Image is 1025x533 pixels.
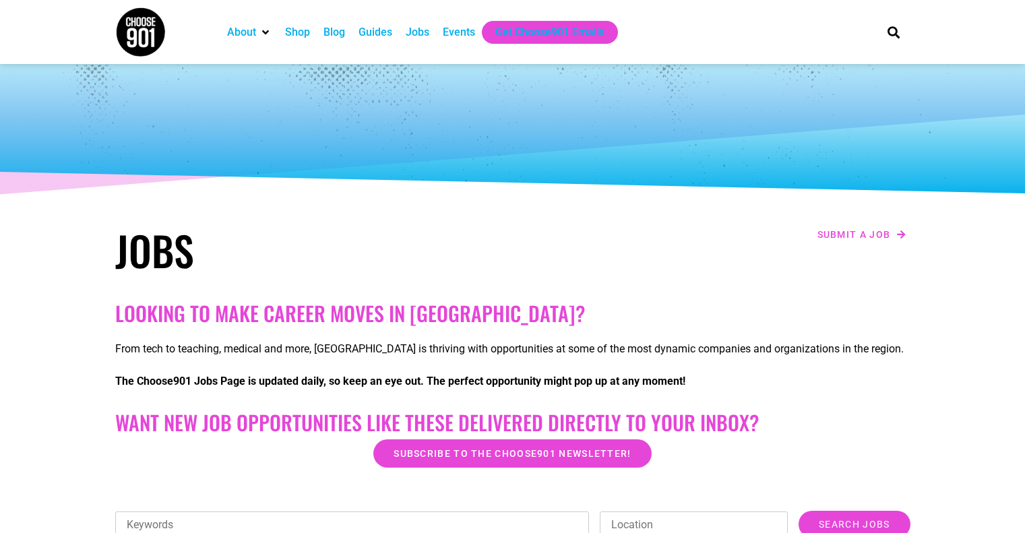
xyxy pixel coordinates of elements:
[406,24,429,40] a: Jobs
[220,21,278,44] div: About
[373,439,651,468] a: Subscribe to the Choose901 newsletter!
[285,24,310,40] a: Shop
[443,24,475,40] a: Events
[227,24,256,40] a: About
[813,226,910,243] a: Submit a job
[359,24,392,40] a: Guides
[817,230,891,239] span: Submit a job
[115,226,506,274] h1: Jobs
[394,449,631,458] span: Subscribe to the Choose901 newsletter!
[220,21,865,44] nav: Main nav
[115,341,910,357] p: From tech to teaching, medical and more, [GEOGRAPHIC_DATA] is thriving with opportunities at some...
[323,24,345,40] a: Blog
[115,301,910,325] h2: Looking to make career moves in [GEOGRAPHIC_DATA]?
[115,375,685,387] strong: The Choose901 Jobs Page is updated daily, so keep an eye out. The perfect opportunity might pop u...
[115,410,910,435] h2: Want New Job Opportunities like these Delivered Directly to your Inbox?
[882,21,904,43] div: Search
[495,24,604,40] a: Get Choose901 Emails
